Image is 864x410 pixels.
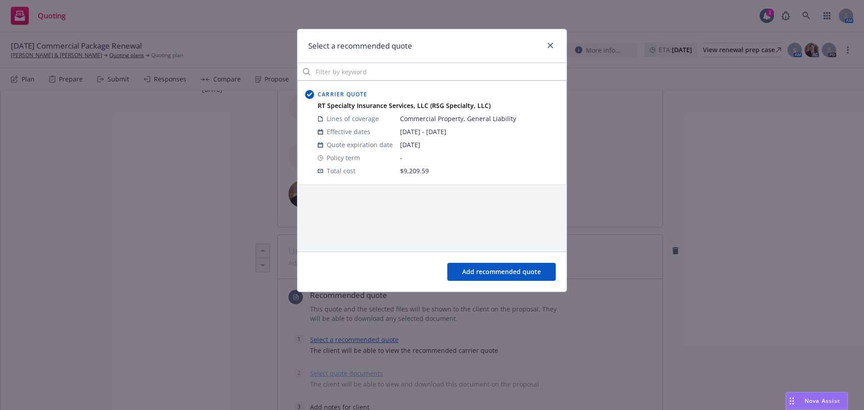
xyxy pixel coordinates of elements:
[400,127,559,136] span: [DATE] - [DATE]
[318,101,490,110] strong: RT Specialty Insurance Services, LLC (RSG Specialty, LLC)
[327,140,393,149] span: Quote expiration date
[297,63,567,81] input: Filter by keyword
[327,153,360,162] span: Policy term
[447,263,556,281] button: Add recommended quote
[327,166,355,176] span: Total cost
[327,114,379,123] span: Lines of coverage
[327,127,370,136] span: Effective dates
[308,40,412,52] h1: Select a recommended quote
[400,167,429,175] span: $9,209.59
[545,40,556,51] a: close
[786,392,797,410] div: Drag to move
[400,114,559,123] span: Commercial Property, General Liability
[318,90,368,98] span: Carrier Quote
[400,140,559,149] span: [DATE]
[400,153,559,162] span: -
[786,392,848,410] button: Nova Assist
[805,397,840,405] span: Nova Assist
